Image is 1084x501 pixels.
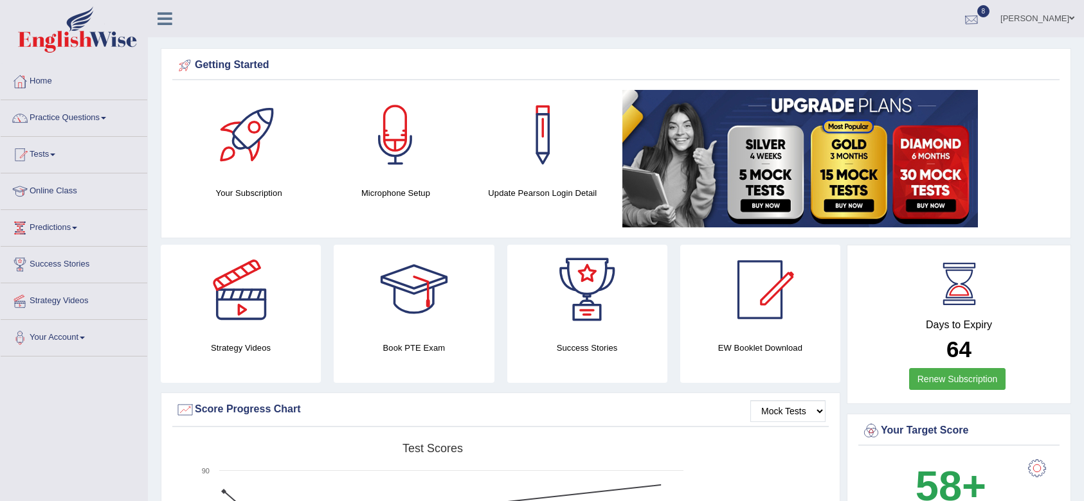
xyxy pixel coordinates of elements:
[622,90,978,227] img: small5.jpg
[1,283,147,315] a: Strategy Videos
[176,56,1056,75] div: Getting Started
[507,341,667,355] h4: Success Stories
[329,186,462,200] h4: Microphone Setup
[862,319,1056,331] h4: Days to Expiry
[680,341,840,355] h4: EW Booklet Download
[476,186,610,200] h4: Update Pearson Login Detail
[977,5,990,17] span: 8
[1,64,147,96] a: Home
[1,247,147,279] a: Success Stories
[946,337,971,362] b: 64
[1,320,147,352] a: Your Account
[1,173,147,206] a: Online Class
[1,210,147,242] a: Predictions
[334,341,494,355] h4: Book PTE Exam
[909,368,1006,390] a: Renew Subscription
[1,137,147,169] a: Tests
[402,442,463,455] tspan: Test scores
[202,467,210,475] text: 90
[1,100,147,132] a: Practice Questions
[176,400,826,419] div: Score Progress Chart
[161,341,321,355] h4: Strategy Videos
[862,421,1056,441] div: Your Target Score
[182,186,316,200] h4: Your Subscription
